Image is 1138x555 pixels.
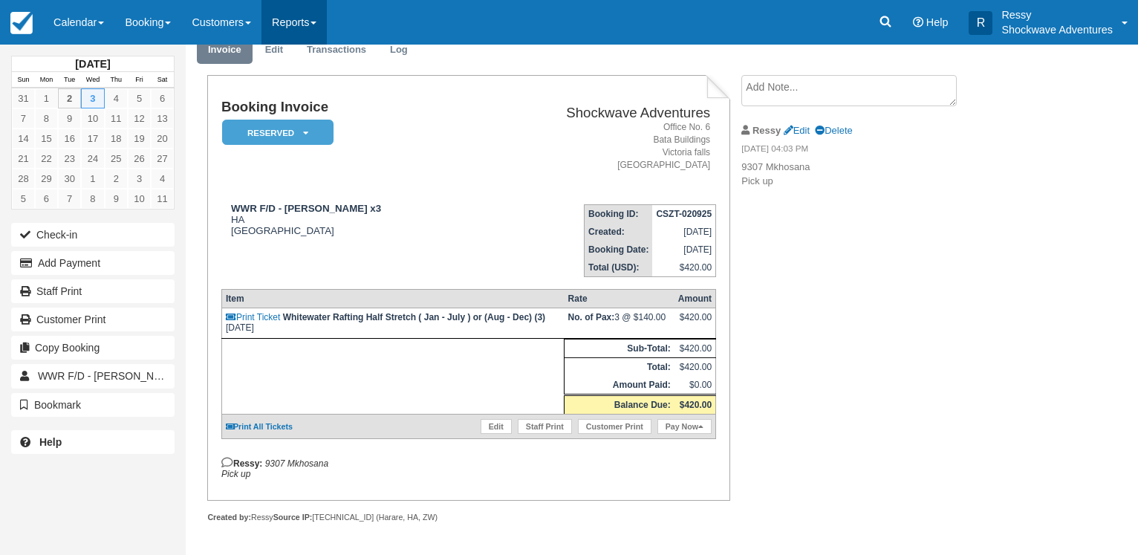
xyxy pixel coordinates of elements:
a: 4 [105,88,128,108]
a: Print Ticket [226,312,280,322]
a: 23 [58,149,81,169]
a: Customer Print [578,419,651,434]
th: Rate [565,290,674,308]
a: Edit [481,419,512,434]
p: 9307 Mkhosana Pick up [741,160,992,188]
a: 28 [12,169,35,189]
th: Mon [35,72,58,88]
a: 3 [81,88,104,108]
a: 11 [151,189,174,209]
a: 8 [35,108,58,129]
a: Edit [784,125,810,136]
em: 9307 Mkhosana Pick up [221,458,328,479]
strong: Created by: [207,513,251,522]
a: 20 [151,129,174,149]
th: Balance Due: [565,395,674,415]
a: 16 [58,129,81,149]
strong: No. of Pax [568,312,615,322]
img: checkfront-main-nav-mini-logo.png [10,12,33,34]
span: WWR F/D - [PERSON_NAME] x3 [38,370,193,382]
a: 5 [12,189,35,209]
a: 3 [128,169,151,189]
a: 6 [35,189,58,209]
div: HA [GEOGRAPHIC_DATA] [221,203,472,236]
a: 24 [81,149,104,169]
a: Staff Print [11,279,175,303]
a: 7 [58,189,81,209]
div: R [969,11,992,35]
a: 10 [81,108,104,129]
a: 1 [35,88,58,108]
a: 29 [35,169,58,189]
th: Booking Date: [585,241,653,259]
a: Help [11,430,175,454]
button: Add Payment [11,251,175,275]
td: [DATE] [652,223,715,241]
td: [DATE] [221,308,564,339]
a: 10 [128,189,151,209]
td: $420.00 [652,259,715,277]
a: 30 [58,169,81,189]
th: Item [221,290,564,308]
th: Tue [58,72,81,88]
a: Edit [254,36,294,65]
strong: Ressy: [221,458,262,469]
td: $420.00 [674,358,716,377]
a: 22 [35,149,58,169]
th: Sat [151,72,174,88]
h1: Booking Invoice [221,100,472,115]
a: Transactions [296,36,377,65]
th: Thu [105,72,128,88]
a: 6 [151,88,174,108]
h2: Shockwave Adventures [478,106,710,121]
a: 2 [58,88,81,108]
th: Sun [12,72,35,88]
a: 15 [35,129,58,149]
strong: CSZT-020925 [656,209,712,219]
a: 2 [105,169,128,189]
a: 26 [128,149,151,169]
i: Help [913,17,923,27]
a: 5 [128,88,151,108]
td: [DATE] [652,241,715,259]
th: Amount Paid: [565,376,674,395]
th: Amount [674,290,716,308]
a: 21 [12,149,35,169]
button: Copy Booking [11,336,175,360]
th: Booking ID: [585,205,653,224]
strong: WWR F/D - [PERSON_NAME] x3 [231,203,381,214]
th: Sub-Total: [565,340,674,358]
button: Check-in [11,223,175,247]
th: Fri [128,72,151,88]
a: 19 [128,129,151,149]
a: Reserved [221,119,328,146]
p: Shockwave Adventures [1001,22,1113,37]
a: Pay Now [657,419,712,434]
a: 17 [81,129,104,149]
address: Office No. 6 Bata Buildings Victoria falls [GEOGRAPHIC_DATA] [478,121,710,172]
a: 4 [151,169,174,189]
a: 25 [105,149,128,169]
a: 11 [105,108,128,129]
b: Help [39,436,62,448]
a: Customer Print [11,308,175,331]
td: $0.00 [674,376,716,395]
div: Ressy [TECHNICAL_ID] (Harare, HA, ZW) [207,512,729,523]
p: Ressy [1001,7,1113,22]
td: $420.00 [674,340,716,358]
div: $420.00 [678,312,712,334]
a: Invoice [197,36,253,65]
a: Print All Tickets [226,422,293,431]
em: [DATE] 04:03 PM [741,143,992,159]
a: 27 [151,149,174,169]
button: Bookmark [11,393,175,417]
em: Reserved [222,120,334,146]
a: 7 [12,108,35,129]
th: Total (USD): [585,259,653,277]
strong: Source IP: [273,513,313,522]
strong: Whitewater Rafting Half Stretch ( Jan - July ) or (Aug - Dec) (3) [283,312,545,322]
th: Wed [81,72,104,88]
th: Total: [565,358,674,377]
strong: $420.00 [680,400,712,410]
a: 31 [12,88,35,108]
